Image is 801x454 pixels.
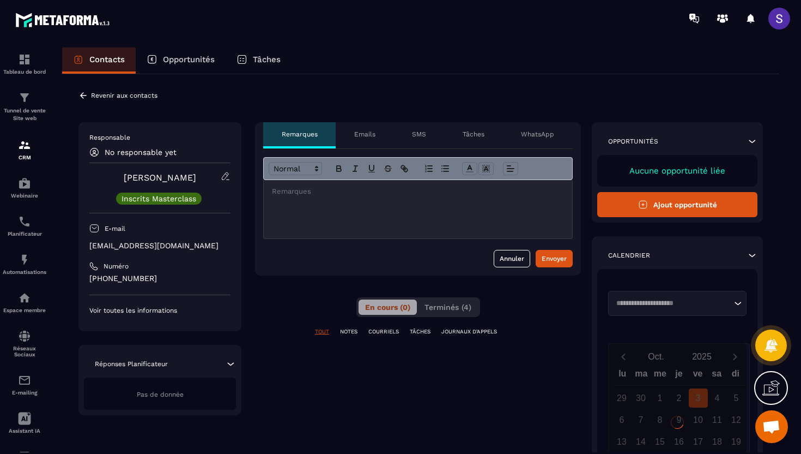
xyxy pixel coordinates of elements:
button: En cours (0) [359,300,417,315]
img: automations [18,291,31,304]
p: Calendrier [608,251,650,260]
p: Opportunités [163,55,215,64]
span: Terminés (4) [424,303,471,312]
p: Responsable [89,133,230,142]
p: JOURNAUX D'APPELS [441,328,497,336]
img: formation [18,139,31,152]
a: [PERSON_NAME] [124,172,196,183]
a: formationformationCRM [3,130,46,169]
p: Emails [354,130,375,139]
p: No responsable yet [105,148,177,157]
p: Webinaire [3,193,46,199]
p: NOTES [340,328,357,336]
a: formationformationTableau de bord [3,45,46,83]
p: WhatsApp [521,130,554,139]
p: E-mail [105,224,125,233]
div: Ouvrir le chat [755,410,788,443]
p: Réseaux Sociaux [3,345,46,357]
p: TÂCHES [410,328,430,336]
img: automations [18,253,31,266]
p: Tunnel de vente Site web [3,107,46,122]
p: Remarques [282,130,318,139]
img: formation [18,53,31,66]
div: Search for option [608,291,747,316]
img: formation [18,91,31,104]
p: [EMAIL_ADDRESS][DOMAIN_NAME] [89,241,230,251]
p: SMS [412,130,426,139]
button: Terminés (4) [418,300,478,315]
span: En cours (0) [365,303,410,312]
img: scheduler [18,215,31,228]
p: Assistant IA [3,428,46,434]
a: formationformationTunnel de vente Site web [3,83,46,130]
div: Envoyer [542,253,567,264]
p: Automatisations [3,269,46,275]
button: Annuler [494,250,530,267]
a: Opportunités [136,47,226,74]
p: Réponses Planificateur [95,360,168,368]
span: Pas de donnée [137,391,184,398]
p: Opportunités [608,137,658,146]
a: schedulerschedulerPlanificateur [3,207,46,245]
p: Numéro [104,262,129,271]
p: Voir toutes les informations [89,306,230,315]
img: logo [15,10,113,30]
a: Contacts [62,47,136,74]
button: Ajout opportunité [597,192,757,217]
p: Contacts [89,55,125,64]
img: social-network [18,330,31,343]
img: automations [18,177,31,190]
a: emailemailE-mailing [3,366,46,404]
p: Tâches [253,55,281,64]
p: CRM [3,154,46,160]
p: Planificateur [3,231,46,237]
a: Tâches [226,47,292,74]
p: TOUT [315,328,329,336]
p: Espace membre [3,307,46,313]
p: Aucune opportunité liée [608,166,747,176]
p: Revenir aux contacts [91,92,157,99]
button: Envoyer [536,250,573,267]
a: Assistant IA [3,404,46,442]
a: automationsautomationsWebinaire [3,169,46,207]
input: Search for option [612,298,731,309]
a: social-networksocial-networkRéseaux Sociaux [3,321,46,366]
img: email [18,374,31,387]
p: COURRIELS [368,328,399,336]
p: Tableau de bord [3,69,46,75]
p: E-mailing [3,390,46,396]
a: automationsautomationsEspace membre [3,283,46,321]
p: Tâches [463,130,484,139]
a: automationsautomationsAutomatisations [3,245,46,283]
p: [PHONE_NUMBER] [89,273,230,284]
p: Inscrits Masterclass [122,195,196,202]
